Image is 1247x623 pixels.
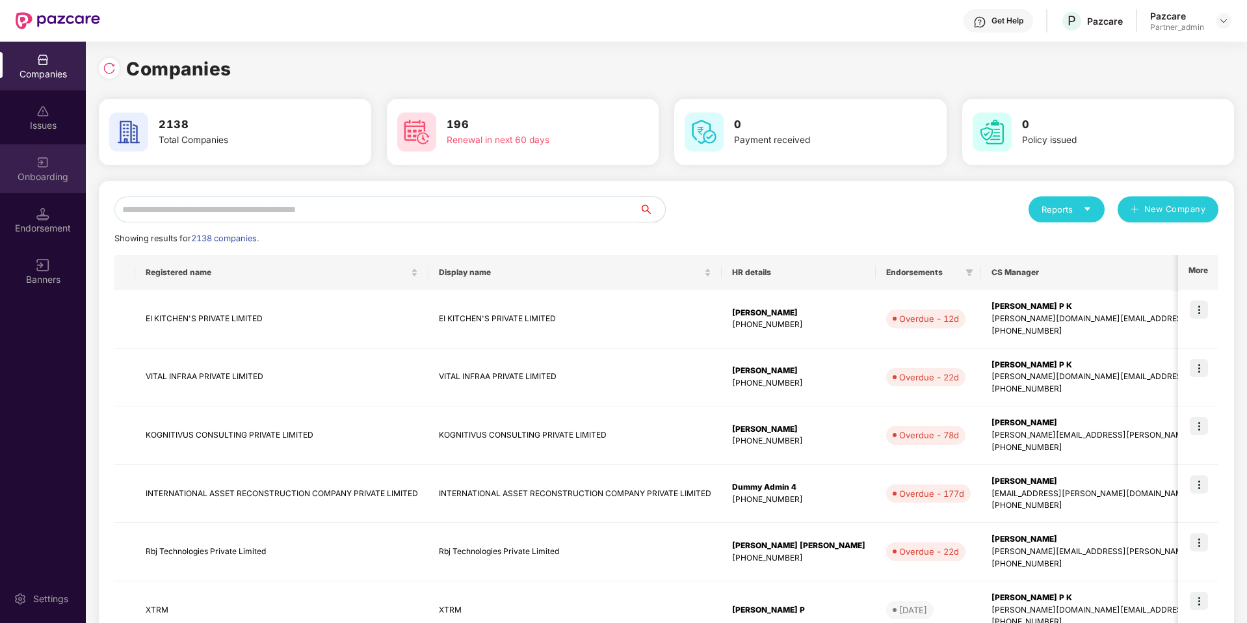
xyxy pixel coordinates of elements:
img: svg+xml;base64,PHN2ZyBpZD0iSGVscC0zMngzMiIgeG1sbnM9Imh0dHA6Ly93d3cudzMub3JnLzIwMDAvc3ZnIiB3aWR0aD... [973,16,986,29]
div: [PHONE_NUMBER] [732,494,865,506]
div: Partner_admin [1150,22,1204,33]
h1: Companies [126,55,231,83]
img: icon [1190,533,1208,551]
td: VITAL INFRAA PRIVATE LIMITED [428,349,722,407]
img: New Pazcare Logo [16,12,100,29]
div: Overdue - 177d [899,487,964,500]
span: 2138 companies. [191,233,259,243]
td: VITAL INFRAA PRIVATE LIMITED [135,349,428,407]
td: INTERNATIONAL ASSET RECONSTRUCTION COMPANY PRIVATE LIMITED [428,465,722,524]
img: svg+xml;base64,PHN2ZyB4bWxucz0iaHR0cDovL3d3dy53My5vcmcvMjAwMC9zdmciIHdpZHRoPSI2MCIgaGVpZ2h0PSI2MC... [397,113,436,152]
div: [PHONE_NUMBER] [732,435,865,447]
img: svg+xml;base64,PHN2ZyBpZD0iUmVsb2FkLTMyeDMyIiB4bWxucz0iaHR0cDovL3d3dy53My5vcmcvMjAwMC9zdmciIHdpZH... [103,62,116,75]
div: Overdue - 12d [899,312,959,325]
span: New Company [1144,203,1206,216]
img: svg+xml;base64,PHN2ZyBpZD0iSXNzdWVzX2Rpc2FibGVkIiB4bWxucz0iaHR0cDovL3d3dy53My5vcmcvMjAwMC9zdmciIH... [36,105,49,118]
td: KOGNITIVUS CONSULTING PRIVATE LIMITED [135,406,428,465]
div: Reports [1042,203,1092,216]
h3: 0 [1022,116,1186,133]
img: svg+xml;base64,PHN2ZyB3aWR0aD0iMjAiIGhlaWdodD0iMjAiIHZpZXdCb3g9IjAgMCAyMCAyMCIgZmlsbD0ibm9uZSIgeG... [36,156,49,169]
th: Display name [428,255,722,290]
img: svg+xml;base64,PHN2ZyBpZD0iRHJvcGRvd24tMzJ4MzIiIHhtbG5zPSJodHRwOi8vd3d3LnczLm9yZy8yMDAwL3N2ZyIgd2... [1218,16,1229,26]
img: svg+xml;base64,PHN2ZyB4bWxucz0iaHR0cDovL3d3dy53My5vcmcvMjAwMC9zdmciIHdpZHRoPSI2MCIgaGVpZ2h0PSI2MC... [685,113,724,152]
div: [PHONE_NUMBER] [732,552,865,564]
div: Settings [29,592,72,605]
div: Policy issued [1022,133,1186,148]
img: svg+xml;base64,PHN2ZyB4bWxucz0iaHR0cDovL3d3dy53My5vcmcvMjAwMC9zdmciIHdpZHRoPSI2MCIgaGVpZ2h0PSI2MC... [109,113,148,152]
button: plusNew Company [1118,196,1218,222]
div: Dummy Admin 4 [732,481,865,494]
td: Rbj Technologies Private Limited [135,523,428,581]
img: icon [1190,359,1208,377]
img: svg+xml;base64,PHN2ZyB3aWR0aD0iMTYiIGhlaWdodD0iMTYiIHZpZXdCb3g9IjAgMCAxNiAxNiIgZmlsbD0ibm9uZSIgeG... [36,259,49,272]
span: plus [1131,205,1139,215]
div: Overdue - 22d [899,371,959,384]
td: EI KITCHEN'S PRIVATE LIMITED [135,290,428,349]
div: Overdue - 78d [899,429,959,442]
div: [PERSON_NAME] [732,307,865,319]
img: icon [1190,592,1208,610]
h3: 196 [447,116,610,133]
div: [PHONE_NUMBER] [732,319,865,331]
div: [DATE] [899,603,927,616]
img: icon [1190,417,1208,435]
span: filter [963,265,976,280]
span: caret-down [1083,205,1092,213]
div: [PERSON_NAME] [PERSON_NAME] [732,540,865,552]
div: [PHONE_NUMBER] [732,377,865,390]
span: P [1068,13,1076,29]
div: Total Companies [159,133,322,148]
img: icon [1190,300,1208,319]
div: Overdue - 22d [899,545,959,558]
div: Payment received [734,133,898,148]
button: search [638,196,666,222]
img: svg+xml;base64,PHN2ZyB4bWxucz0iaHR0cDovL3d3dy53My5vcmcvMjAwMC9zdmciIHdpZHRoPSI2MCIgaGVpZ2h0PSI2MC... [973,113,1012,152]
span: CS Manager [991,267,1244,278]
h3: 0 [734,116,898,133]
span: search [638,204,665,215]
span: Registered name [146,267,408,278]
img: svg+xml;base64,PHN2ZyBpZD0iU2V0dGluZy0yMHgyMCIgeG1sbnM9Imh0dHA6Ly93d3cudzMub3JnLzIwMDAvc3ZnIiB3aW... [14,592,27,605]
td: EI KITCHEN'S PRIVATE LIMITED [428,290,722,349]
div: Get Help [991,16,1023,26]
img: svg+xml;base64,PHN2ZyBpZD0iQ29tcGFuaWVzIiB4bWxucz0iaHR0cDovL3d3dy53My5vcmcvMjAwMC9zdmciIHdpZHRoPS... [36,53,49,66]
span: Display name [439,267,702,278]
div: Renewal in next 60 days [447,133,610,148]
span: filter [965,269,973,276]
td: INTERNATIONAL ASSET RECONSTRUCTION COMPANY PRIVATE LIMITED [135,465,428,524]
span: Endorsements [886,267,960,278]
td: KOGNITIVUS CONSULTING PRIVATE LIMITED [428,406,722,465]
th: More [1178,255,1218,290]
img: svg+xml;base64,PHN2ZyB3aWR0aD0iMTQuNSIgaGVpZ2h0PSIxNC41IiB2aWV3Qm94PSIwIDAgMTYgMTYiIGZpbGw9Im5vbm... [36,207,49,220]
div: [PERSON_NAME] [732,423,865,436]
h3: 2138 [159,116,322,133]
img: icon [1190,475,1208,494]
td: Rbj Technologies Private Limited [428,523,722,581]
th: Registered name [135,255,428,290]
div: [PERSON_NAME] [732,365,865,377]
div: Pazcare [1087,15,1123,27]
div: [PERSON_NAME] P [732,604,865,616]
th: HR details [722,255,876,290]
span: Showing results for [114,233,259,243]
div: Pazcare [1150,10,1204,22]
